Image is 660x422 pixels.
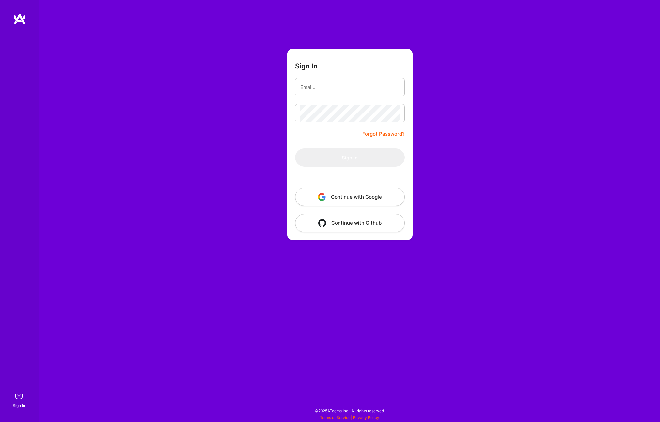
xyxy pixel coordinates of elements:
[295,214,405,232] button: Continue with Github
[14,389,25,409] a: sign inSign In
[362,130,405,138] a: Forgot Password?
[318,193,326,201] img: icon
[39,402,660,419] div: © 2025 ATeams Inc., All rights reserved.
[320,415,351,420] a: Terms of Service
[300,79,400,96] input: Email...
[353,415,379,420] a: Privacy Policy
[295,62,318,70] h3: Sign In
[13,402,25,409] div: Sign In
[12,389,25,402] img: sign in
[295,148,405,167] button: Sign In
[295,188,405,206] button: Continue with Google
[13,13,26,25] img: logo
[318,219,326,227] img: icon
[320,415,379,420] span: |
